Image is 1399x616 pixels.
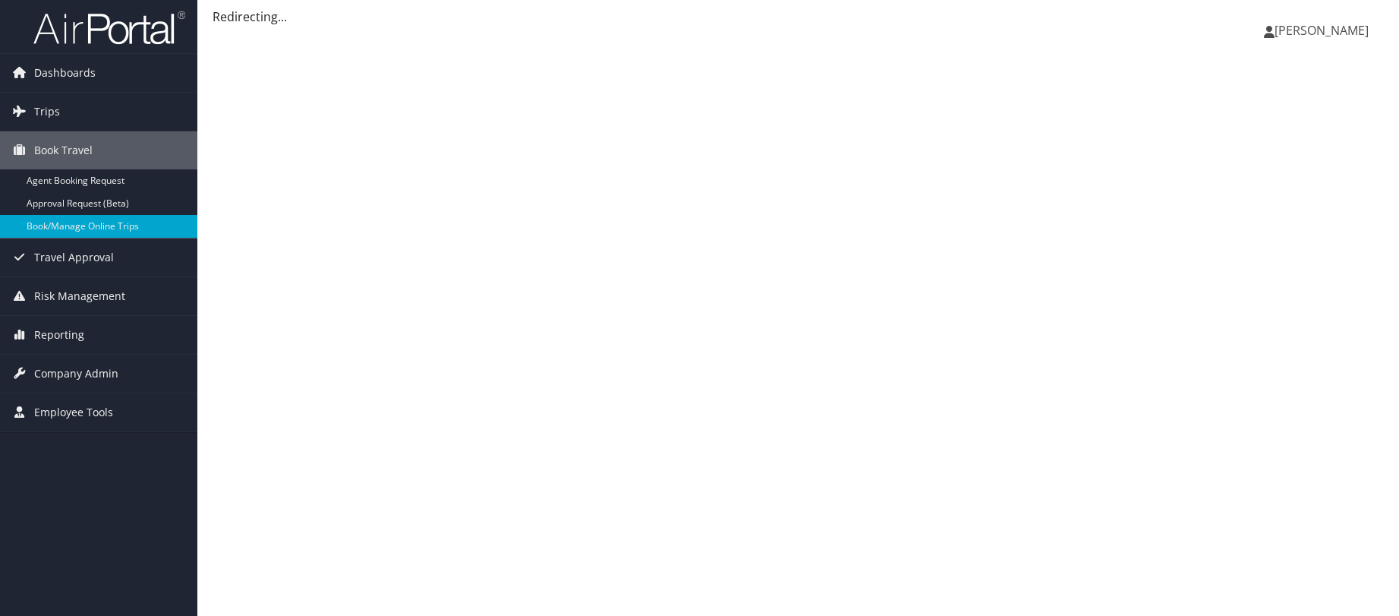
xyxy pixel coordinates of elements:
[33,10,185,46] img: airportal-logo.png
[34,239,114,276] span: Travel Approval
[34,93,60,131] span: Trips
[34,54,96,92] span: Dashboards
[1275,22,1369,39] span: [PERSON_NAME]
[34,393,113,431] span: Employee Tools
[34,277,125,315] span: Risk Management
[213,8,1384,26] div: Redirecting...
[34,131,93,169] span: Book Travel
[34,316,84,354] span: Reporting
[1264,8,1384,53] a: [PERSON_NAME]
[34,355,118,393] span: Company Admin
